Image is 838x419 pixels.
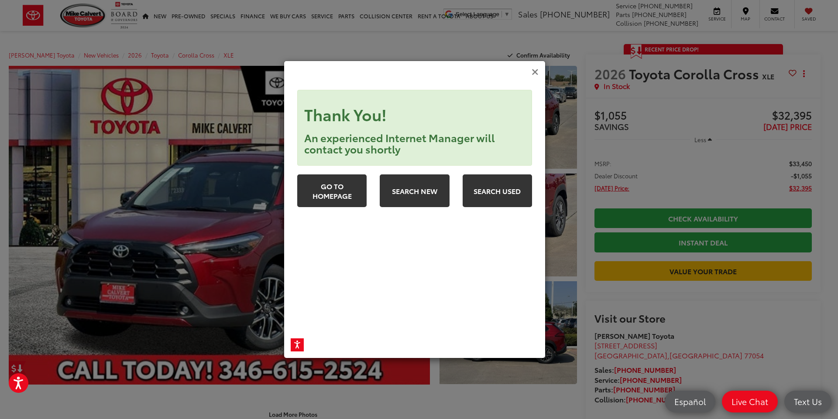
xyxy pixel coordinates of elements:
a: Search New [89,85,158,117]
a: Live Chat [722,391,778,412]
button: Close [532,67,539,77]
a: Text Us [784,391,831,412]
a: Search Used [172,85,241,117]
a: Español [665,391,715,412]
span: Español [670,396,710,407]
h3: An experienced Internet Manager will contact you shortly [14,42,234,65]
section: Links that go to a new page. [7,85,241,120]
span: Live Chat [727,396,773,407]
a: Go to Homepage [7,85,76,117]
span: Text Us [790,396,826,407]
strong: Thank You! [14,13,96,35]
